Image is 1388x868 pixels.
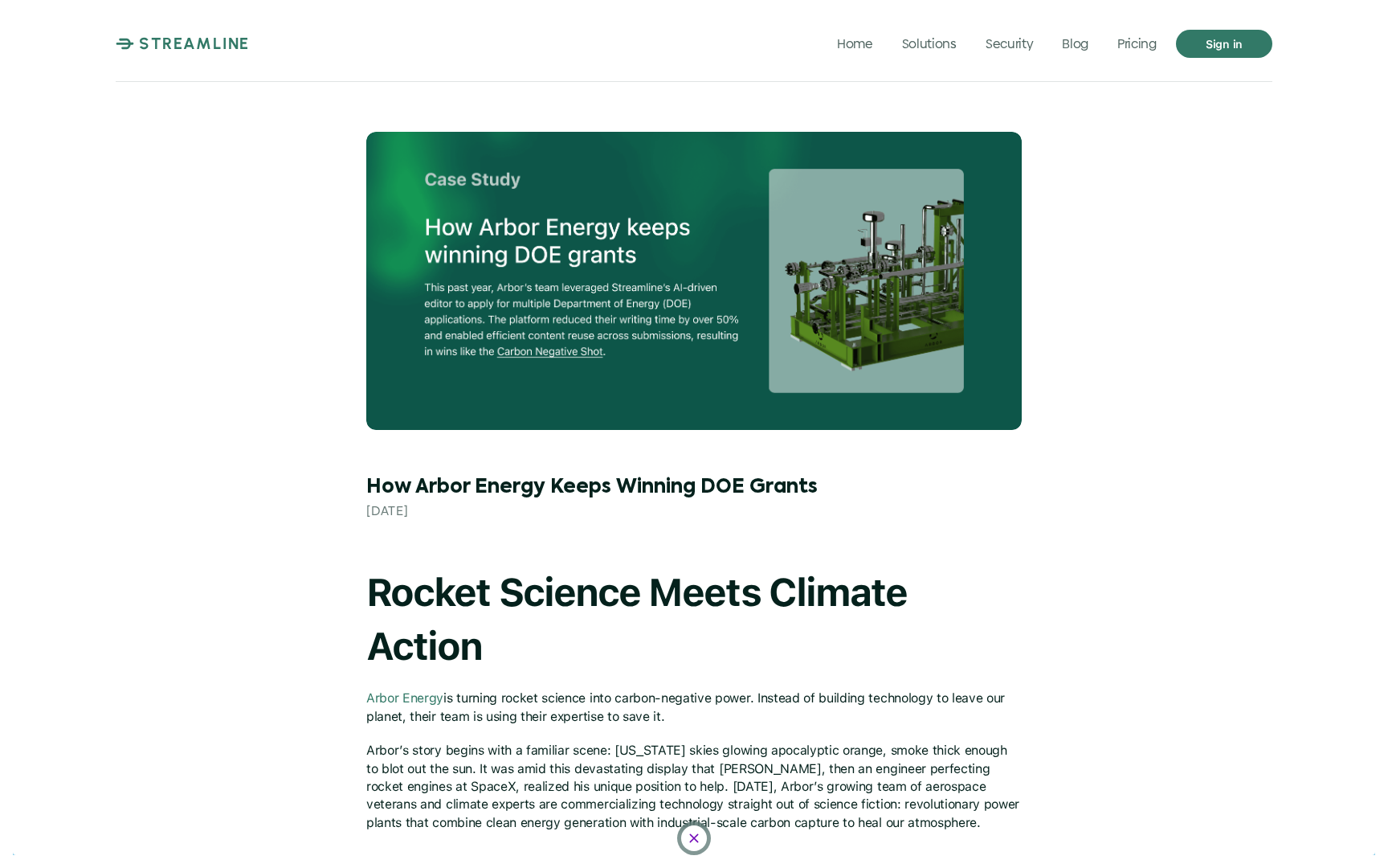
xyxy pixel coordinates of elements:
[902,35,957,51] p: Solutions
[837,35,873,51] p: Home
[1050,29,1102,57] a: Blog
[986,35,1033,51] p: Security
[139,34,250,53] p: STREAMLINE
[116,34,250,53] a: STREAMLINE
[366,132,1022,430] img: Arbor Energy’s team leveraged Streamline’s AI-driven editor to apply for multiple Department of E...
[366,690,443,706] a: Arbor Energy
[1117,35,1157,51] p: Pricing
[366,569,915,669] strong: Rocket Science Meets Climate Action
[1063,35,1089,51] p: Blog
[1206,33,1243,54] p: Sign in
[824,29,886,57] a: Home
[366,742,1022,832] p: Arbor’s story begins with a familiar scene: [US_STATE] skies glowing apocalyptic orange, smoke th...
[366,690,1022,726] p: is turning rocket science into carbon-negative power. Instead of building technology to leave our...
[973,29,1046,57] a: Security
[1176,30,1272,58] a: Sign in
[1104,29,1170,57] a: Pricing
[366,476,1022,499] h1: How Arbor Energy Keeps Winning DOE Grants
[366,502,1022,520] p: [DATE]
